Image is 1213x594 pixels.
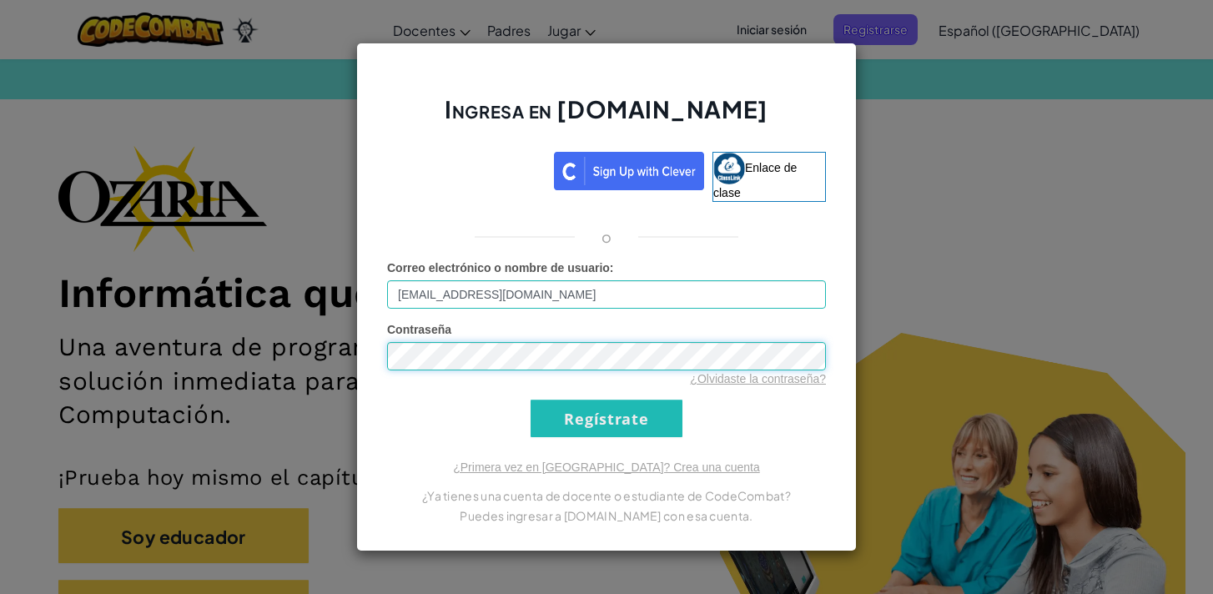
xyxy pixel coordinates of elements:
a: ¿Olvidaste la contraseña? [690,372,826,385]
font: Contraseña [387,323,451,336]
font: Puedes ingresar a [DOMAIN_NAME] con esa cuenta. [460,508,752,523]
font: Correo electrónico o nombre de usuario [387,261,610,274]
img: clever_sso_button@2x.png [554,152,704,190]
font: : [610,261,614,274]
img: classlink-logo-small.png [713,153,745,184]
input: Regístrate [531,400,682,437]
font: ¿Ya tienes una cuenta de docente o estudiante de CodeCombat? [422,488,791,503]
a: ¿Primera vez en [GEOGRAPHIC_DATA]? Crea una cuenta [453,461,760,474]
font: o [601,227,612,246]
iframe: Botón de acceso con Google [379,150,554,187]
font: Enlace de clase [713,161,797,199]
font: Ingresa en [DOMAIN_NAME] [445,94,768,123]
